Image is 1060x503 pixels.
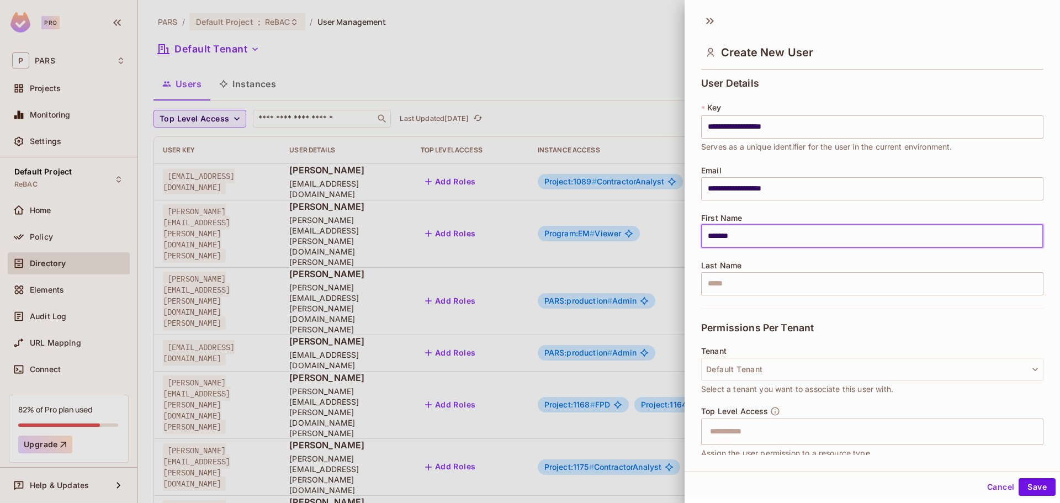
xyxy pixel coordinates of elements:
[701,407,768,416] span: Top Level Access
[701,141,952,153] span: Serves as a unique identifier for the user in the current environment.
[1037,430,1040,432] button: Open
[701,214,743,223] span: First Name
[701,383,893,395] span: Select a tenant you want to associate this user with.
[983,478,1019,496] button: Cancel
[701,166,722,175] span: Email
[701,358,1043,381] button: Default Tenant
[701,447,870,459] span: Assign the user permission to a resource type
[701,322,814,333] span: Permissions Per Tenant
[701,78,759,89] span: User Details
[701,261,741,270] span: Last Name
[1019,478,1056,496] button: Save
[701,347,727,356] span: Tenant
[721,46,813,59] span: Create New User
[707,103,721,112] span: Key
